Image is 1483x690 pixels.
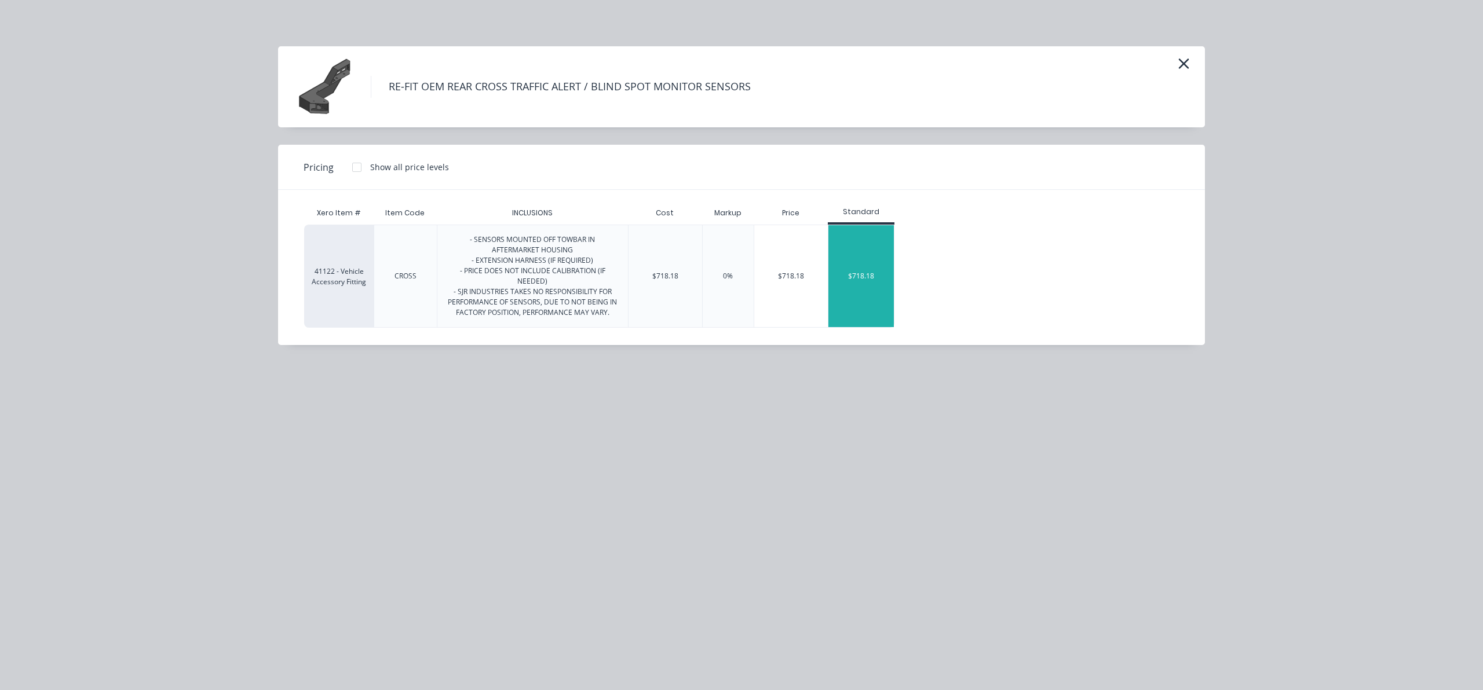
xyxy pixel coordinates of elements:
[723,271,733,281] div: 0%
[754,201,828,225] div: Price
[371,76,768,98] h4: RE-FIT OEM REAR CROSS TRAFFIC ALERT / BLIND SPOT MONITOR SENSORS
[828,225,894,327] div: $718.18
[304,225,374,328] div: 41122 - Vehicle Accessory Fitting
[754,225,828,327] div: $718.18
[702,201,754,225] div: Markup
[503,199,562,227] div: INCLUSIONS
[628,201,702,225] div: Cost
[370,161,449,173] div: Show all price levels
[295,58,353,116] img: RE-FIT OEM REAR CROSS TRAFFIC ALERT / BLIND SPOT MONITOR SENSORS
[828,207,894,217] div: Standard
[304,160,334,174] span: Pricing
[304,201,374,225] div: Xero Item #
[395,271,417,281] div: CROSS
[376,199,434,227] div: Item Code
[652,271,678,281] div: $718.18
[447,234,619,318] div: - SENSORS MOUNTED OFF TOWBAR IN AFTERMARKET HOUSING - EXTENSION HARNESS (IF REQUIRED) - PRICE DOE...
